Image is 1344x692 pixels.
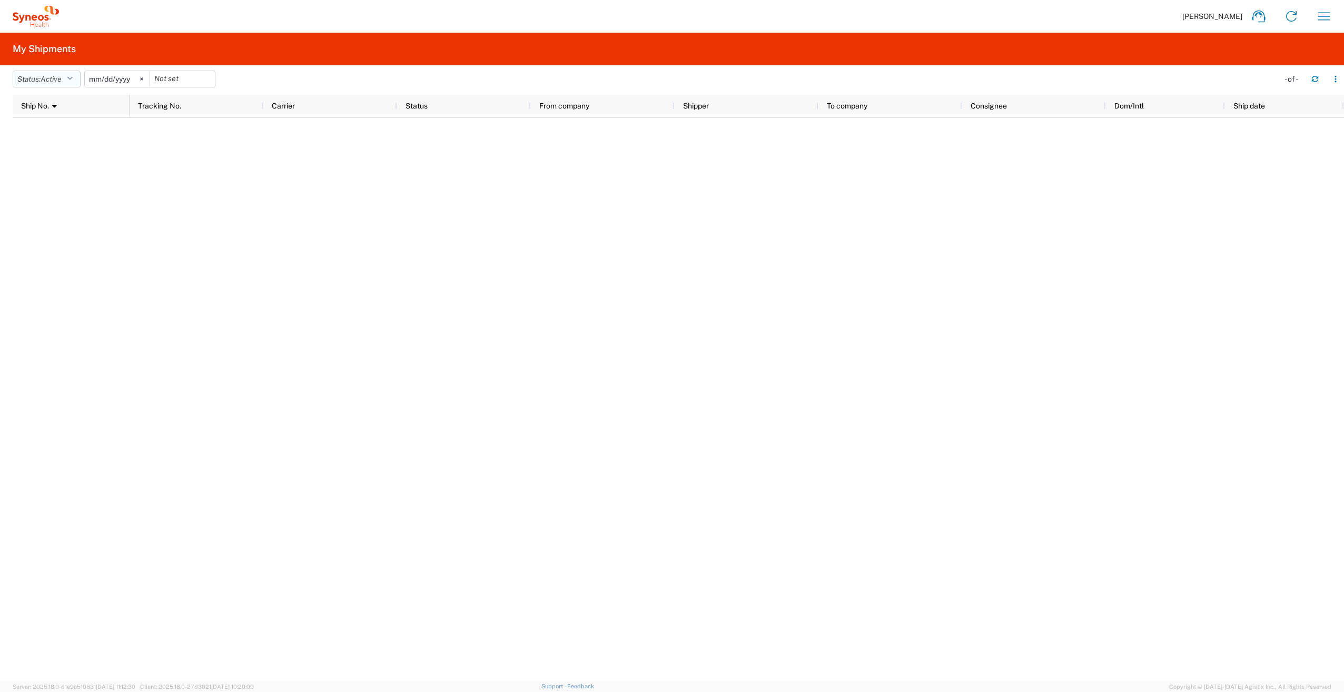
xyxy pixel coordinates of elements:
[21,102,49,110] span: Ship No.
[539,102,589,110] span: From company
[13,684,135,690] span: Server: 2025.18.0-d1e9a510831
[13,71,81,87] button: Status:Active
[1284,74,1303,84] div: - of -
[1182,12,1242,21] span: [PERSON_NAME]
[211,684,254,690] span: [DATE] 10:20:09
[13,43,76,55] h2: My Shipments
[272,102,295,110] span: Carrier
[1169,682,1331,691] span: Copyright © [DATE]-[DATE] Agistix Inc., All Rights Reserved
[1233,102,1265,110] span: Ship date
[85,71,150,87] input: Not set
[140,684,254,690] span: Client: 2025.18.0-27d3021
[150,71,215,87] input: Not set
[541,683,568,689] a: Support
[567,683,594,689] a: Feedback
[41,75,62,83] span: Active
[827,102,867,110] span: To company
[683,102,709,110] span: Shipper
[96,684,135,690] span: [DATE] 11:12:30
[971,102,1007,110] span: Consignee
[138,102,181,110] span: Tracking No.
[1114,102,1144,110] span: Dom/Intl
[406,102,428,110] span: Status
